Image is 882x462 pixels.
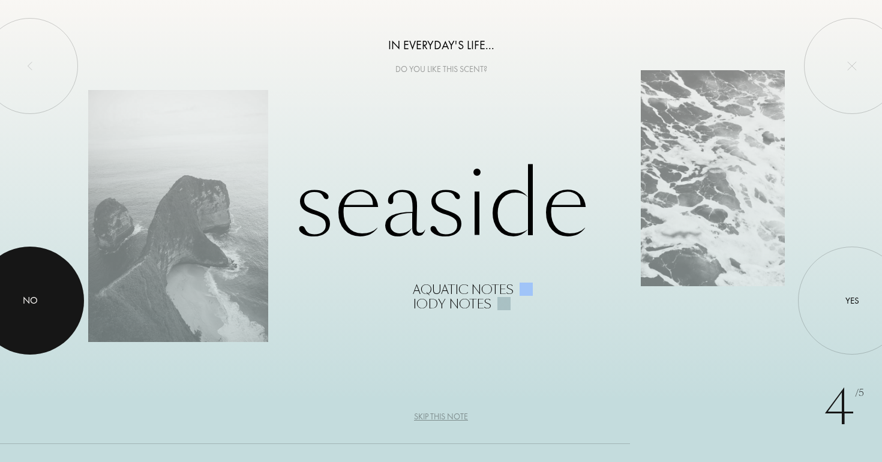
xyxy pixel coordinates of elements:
div: Aquatic notes [413,283,514,297]
img: quit_onboard.svg [847,61,857,71]
div: Seaside [88,151,794,311]
img: left_onboard.svg [25,61,35,71]
div: No [23,293,38,308]
div: Yes [845,293,859,307]
div: 4 [824,372,864,444]
div: Iody notes [413,297,491,311]
span: /5 [855,386,864,400]
div: Skip this note [414,410,468,423]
